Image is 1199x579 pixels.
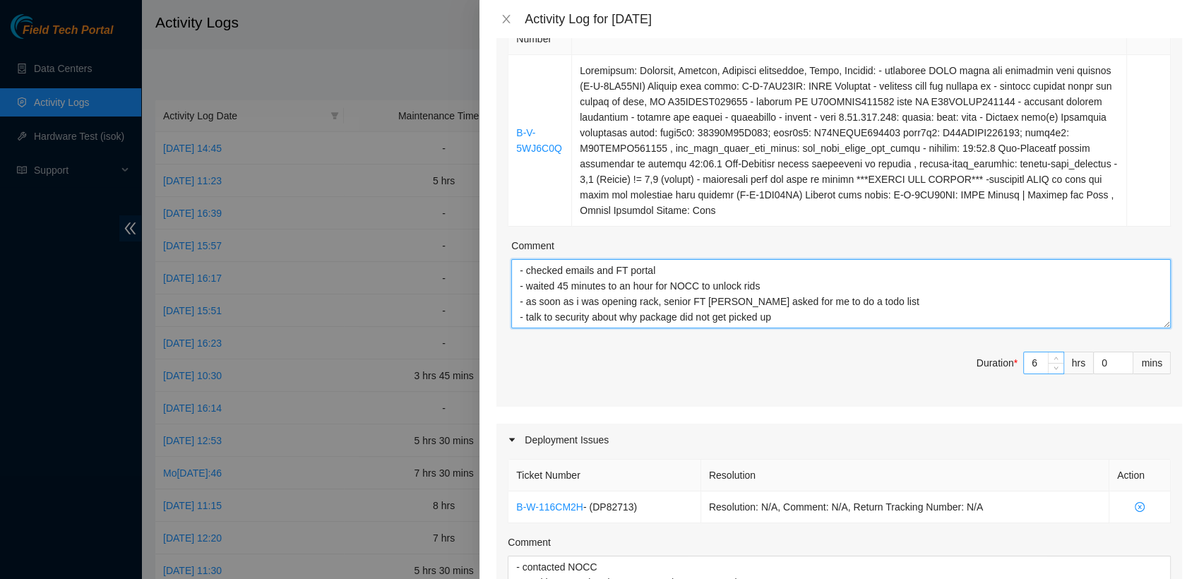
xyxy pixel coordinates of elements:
div: Deployment Issues [496,424,1182,456]
textarea: Comment [511,259,1171,328]
span: down [1052,364,1061,373]
label: Comment [511,238,554,253]
th: Resolution [701,460,1109,491]
span: Increase Value [1048,352,1063,363]
div: Duration [977,355,1018,371]
div: Activity Log for [DATE] [525,11,1182,27]
a: B-W-116CM2H [516,501,583,513]
td: Loremipsum: Dolorsit, Ametcon, Adipisci elitseddoe, Tempo, Incidid: - utlaboree DOLO magna ali en... [572,55,1127,227]
span: Decrease Value [1048,363,1063,374]
th: Ticket Number [508,460,701,491]
span: caret-right [508,436,516,444]
button: Close [496,13,516,26]
span: close [501,13,512,25]
div: hrs [1064,352,1094,374]
span: up [1052,354,1061,362]
th: Action [1109,460,1171,491]
div: mins [1133,352,1171,374]
a: B-V-5WJ6C0Q [516,127,562,154]
span: close-circle [1117,502,1162,512]
td: Resolution: N/A, Comment: N/A, Return Tracking Number: N/A [701,491,1109,523]
label: Comment [508,535,551,550]
span: - ( DP82713 ) [583,501,637,513]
